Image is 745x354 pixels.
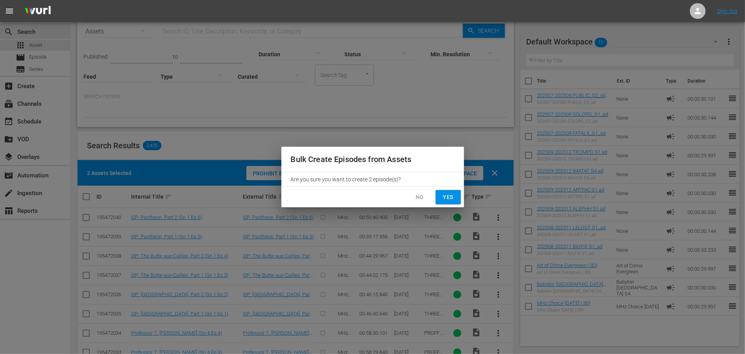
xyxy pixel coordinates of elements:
[414,192,426,202] span: No
[19,2,57,20] img: ans4CAIJ8jUAAAAAAAAAAAAAAAAAAAAAAAAgQb4GAAAAAAAAAAAAAAAAAAAAAAAAJMjXAAAAAAAAAAAAAAAAAAAAAAAAgAT5G...
[5,6,14,16] span: menu
[436,190,461,205] button: Yes
[281,172,464,186] div: Are you sure you want to create 2 episode(s)?
[407,190,433,205] button: No
[717,8,738,14] a: Sign Out
[291,153,455,166] h2: Bulk Create Episodes from Assets
[442,192,455,202] span: Yes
